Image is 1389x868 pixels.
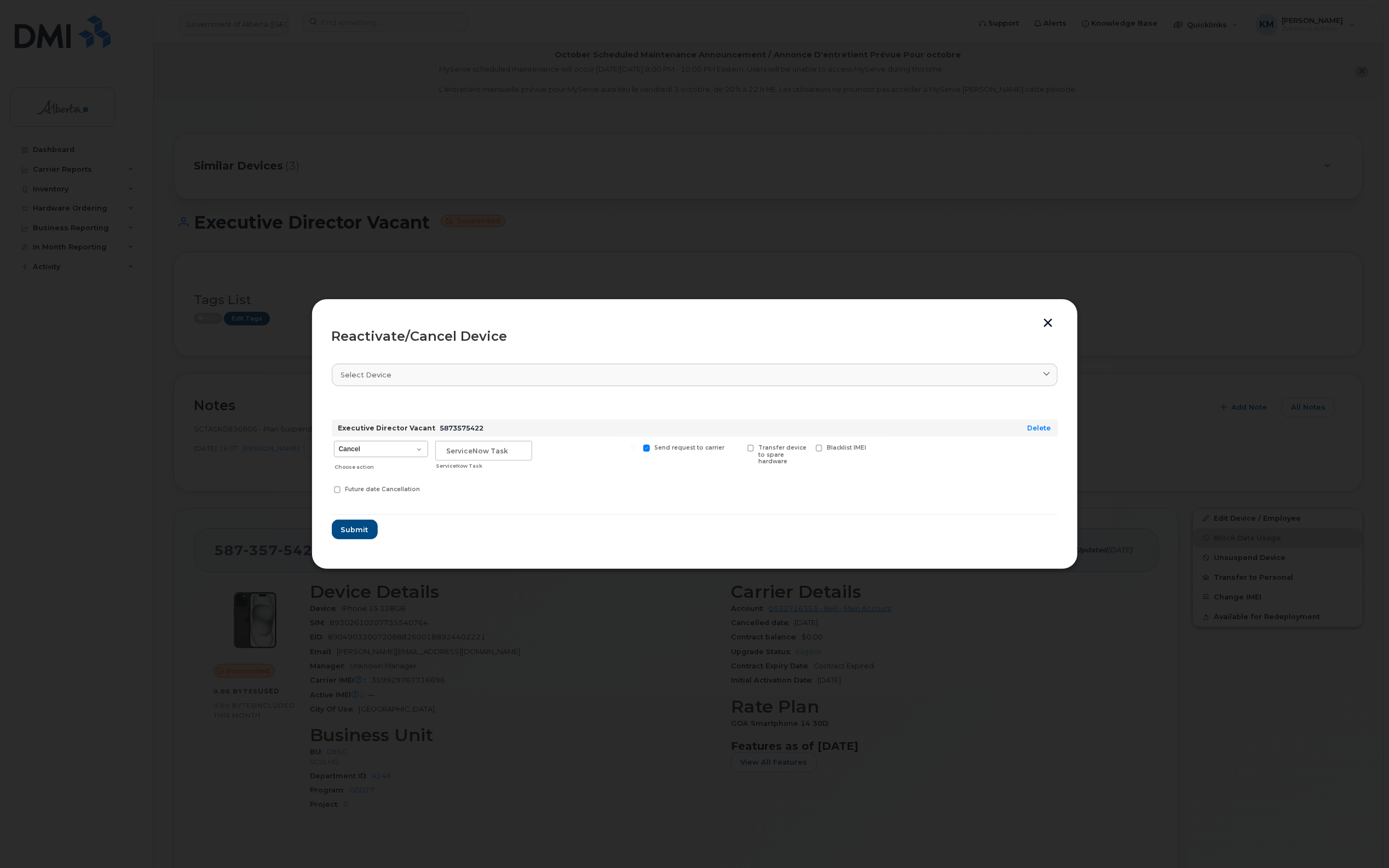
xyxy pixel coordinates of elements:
span: Future date Cancellation [345,486,420,493]
div: ServiceNow Task [436,462,532,470]
a: Select device [332,364,1058,386]
span: Submit [341,525,368,535]
input: Send request to carrier [630,445,636,450]
input: Transfer device to spare hardware [734,445,740,450]
span: Blacklist IMEI [827,444,866,451]
input: ServiceNow Task [435,441,532,461]
span: 5873575422 [440,424,484,432]
span: Transfer device to spare hardware [758,444,806,465]
a: Delete [1028,424,1051,432]
strong: Executive Director Vacant [338,424,436,432]
div: Choose action [335,458,428,471]
span: Send request to carrier [654,444,724,451]
span: Select device [341,370,392,380]
input: Blacklist IMEI [803,445,808,450]
button: Submit [332,520,378,539]
div: Reactivate/Cancel Device [332,330,1058,343]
